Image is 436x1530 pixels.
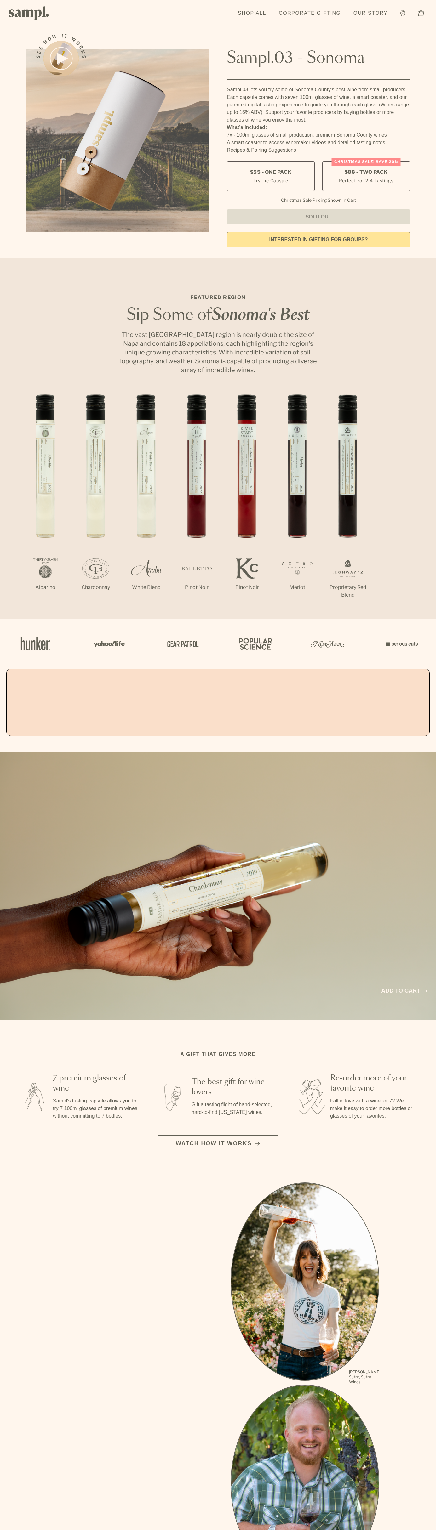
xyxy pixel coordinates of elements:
p: White Blend [121,584,171,591]
p: Sampl's tasting capsule allows you to try 7 100ml glasses of premium wines without committing to ... [53,1097,139,1120]
button: Sold Out [227,209,410,224]
p: Chardonnay [71,584,121,591]
a: interested in gifting for groups? [227,232,410,247]
p: The vast [GEOGRAPHIC_DATA] region is nearly double the size of Napa and contains 18 appellations,... [117,330,319,374]
img: Sampl logo [9,6,49,20]
p: Albarino [20,584,71,591]
p: Fall in love with a wine, or 7? We make it easy to order more bottles or glasses of your favorites. [330,1097,416,1120]
em: Sonoma's Best [212,308,310,323]
img: Artboard_7_5b34974b-f019-449e-91fb-745f8d0877ee_x450.png [382,630,420,657]
li: 7x - 100ml glasses of small production, premium Sonoma County wines [227,131,410,139]
a: Corporate Gifting [276,6,344,20]
img: Artboard_6_04f9a106-072f-468a-bdd7-f11783b05722_x450.png [89,630,127,657]
div: Christmas SALE! Save 20% [332,158,401,166]
img: Artboard_4_28b4d326-c26e-48f9-9c80-911f17d6414e_x450.png [236,630,273,657]
span: $88 - Two Pack [345,169,388,176]
h3: 7 premium glasses of wine [53,1073,139,1093]
div: Sampl.03 lets you try some of Sonoma County's best wine from small producers. Each capsule comes ... [227,86,410,124]
img: Artboard_5_7fdae55a-36fd-43f7-8bfd-f74a06a2878e_x450.png [163,630,200,657]
img: Artboard_3_0b291449-6e8c-4d07-b2c2-3f3601a19cd1_x450.png [309,630,347,657]
img: Sampl.03 - Sonoma [26,49,209,232]
p: Proprietary Red Blend [323,584,373,599]
h2: Sip Some of [117,308,319,323]
button: Watch how it works [158,1135,278,1152]
h3: Re-order more of your favorite wine [330,1073,416,1093]
p: Pinot Noir [171,584,222,591]
h1: Sampl.03 - Sonoma [227,49,410,68]
li: A smart coaster to access winemaker videos and detailed tasting notes. [227,139,410,146]
button: See how it works [43,41,79,76]
li: Christmas Sale Pricing Shown In Cart [278,197,359,203]
h3: The best gift for wine lovers [192,1077,277,1097]
img: Artboard_1_c8cd28af-0030-4af1-819c-248e302c7f06_x450.png [16,630,54,657]
strong: What’s Included: [227,125,267,130]
a: Add to cart [381,987,427,995]
p: [PERSON_NAME] Sutro, Sutro Wines [349,1369,379,1385]
p: Merlot [272,584,323,591]
a: Shop All [235,6,269,20]
li: Recipes & Pairing Suggestions [227,146,410,154]
p: Gift a tasting flight of hand-selected, hard-to-find [US_STATE] wines. [192,1101,277,1116]
a: Our Story [350,6,391,20]
small: Try the Capsule [253,177,288,184]
small: Perfect For 2-4 Tastings [339,177,393,184]
h2: A gift that gives more [181,1051,256,1058]
span: $55 - One Pack [250,169,292,176]
p: Pinot Noir [222,584,272,591]
p: Featured Region [117,294,319,301]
